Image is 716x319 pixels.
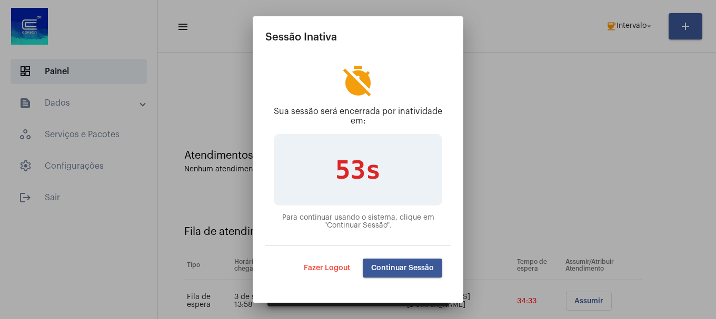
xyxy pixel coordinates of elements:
h2: Sessão Inativa [265,29,451,46]
mat-icon: timer_off [341,65,375,98]
span: Fazer Logout [304,264,350,272]
button: Continuar Sessão [363,259,442,277]
span: Continuar Sessão [371,264,434,272]
p: Para continuar usando o sistema, clique em "Continuar Sessão". [274,214,442,230]
p: Sua sessão será encerrada por inatividade em: [274,107,442,126]
button: Fazer Logout [295,259,359,277]
span: 53s [335,155,381,184]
